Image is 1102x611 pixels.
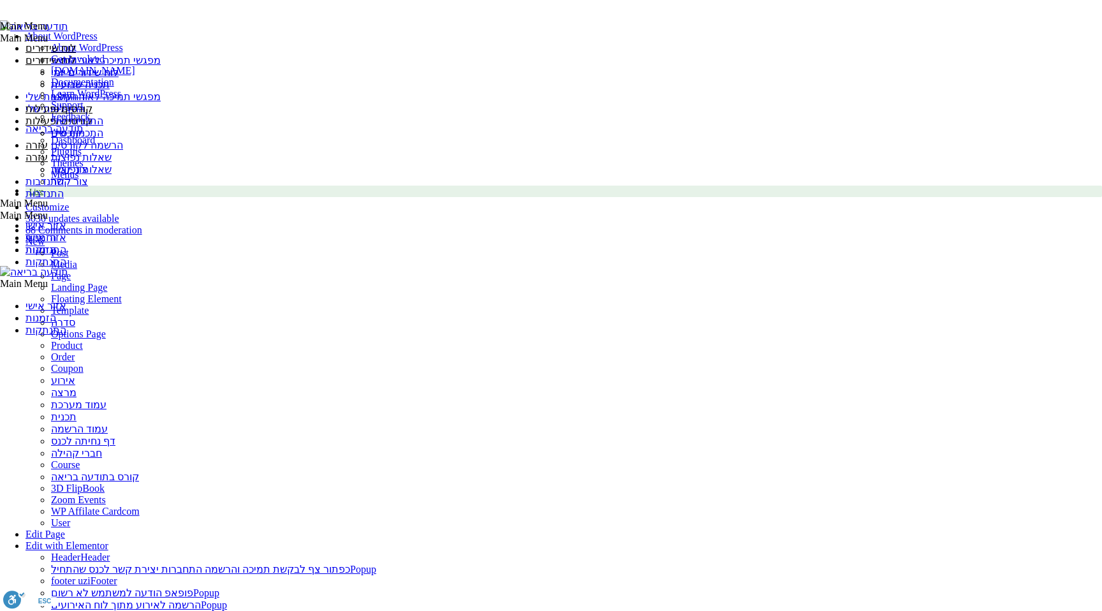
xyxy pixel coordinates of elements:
[51,55,161,66] a: מפגשי תמיכה לאור המצב
[51,387,77,398] a: מרצה
[26,244,66,255] a: התנתקות
[51,67,119,78] a: לוח שידורים יומי
[26,247,1102,529] ul: New
[51,552,80,563] span: Header
[26,529,65,540] a: Edit Page
[26,540,108,551] a: Edit with Elementor
[51,471,139,482] a: קורס בתודעה בריאה
[51,564,376,575] a: כפתור צף לבקשת תמיכה והרשמה התחברות יצירת קשר לכנס שהתחילPopup
[26,313,56,323] a: הזמנות
[26,103,92,114] a: קורסים ופעילות
[26,325,66,335] a: התנתקות
[26,220,66,231] a: אזור אישי
[51,375,75,386] a: אירוע
[26,43,76,54] a: לוח שידורים
[51,115,103,126] a: התכניות שלי
[80,552,110,563] span: Header
[51,575,117,586] a: footer uziFooter
[51,363,84,374] a: Coupon
[51,411,77,422] a: תכנית
[193,587,219,598] span: Popup
[201,600,227,610] span: Popup
[91,575,117,586] span: Footer
[26,140,48,151] a: עזרה
[51,152,112,163] a: שאלות נפוצות
[26,176,64,187] a: התנדבות
[51,128,82,138] a: קורסים
[51,575,91,586] span: footer uzi
[51,506,140,517] a: WP Affilate Cardcom
[51,600,227,610] a: הרשמה לאירוע מתוך לוח האירועיםPopup
[51,587,219,598] a: פופאפ הודעה למשתמש לא רשוםPopup
[51,517,70,528] a: User
[51,351,75,362] a: Order
[51,436,115,446] a: דף נחיתה לכנס
[51,552,110,563] a: HeaderHeader
[51,423,108,434] a: עמוד הרשמה
[26,91,85,102] a: ההקלטות שלי
[51,587,193,598] span: פופאפ הודעה למשתמש לא רשום
[51,564,350,575] span: כפתור צף לבקשת תמיכה והרשמה התחברות יצירת קשר לכנס שהתחיל
[51,164,88,175] a: צור קשר
[350,564,376,575] span: Popup
[51,399,107,410] a: עמוד מערכת
[26,232,56,243] a: הזמנות
[51,600,201,610] span: הרשמה לאירוע מתוך לוח האירועים
[51,494,106,505] a: Zoom Events
[51,79,110,90] a: תכניה שבועית
[51,459,80,470] a: Course
[51,483,105,494] a: 3D FlipBook
[26,300,66,311] a: אזור אישי
[51,448,102,459] a: חברי קהילה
